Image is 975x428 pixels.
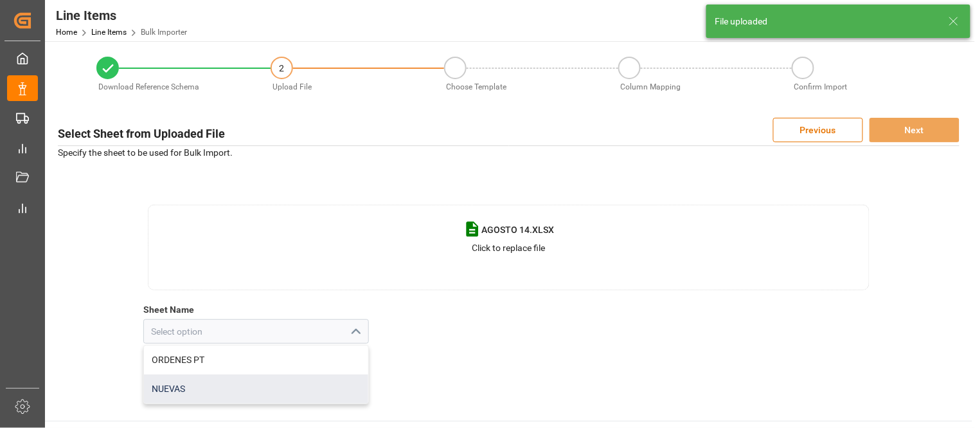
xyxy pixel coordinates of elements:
div: File uploaded [715,15,936,28]
span: AGOSTO 14.XLSX [481,223,554,237]
div: ORDENES PT [144,346,368,375]
button: Next [870,118,960,142]
h3: Select Sheet from Uploaded File [58,125,225,142]
a: Line Items [91,28,127,37]
div: NUEVAS [144,375,368,404]
label: Sheet Name [143,303,194,317]
span: Download Reference Schema [99,82,200,91]
p: Click to replace file [472,241,545,255]
div: 2 [272,58,292,79]
p: Specify the sheet to be used for Bulk Import. [58,146,960,160]
button: close menu [345,322,364,342]
div: Line Items [56,6,187,25]
span: Upload File [273,82,312,91]
span: Choose Template [447,82,507,91]
span: Column Mapping [620,82,681,91]
span: Confirm Import [794,82,848,91]
a: Home [56,28,77,37]
button: Previous [773,118,863,142]
div: AGOSTO 14.XLSXClick to replace file [148,205,869,290]
input: Select option [143,319,369,344]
